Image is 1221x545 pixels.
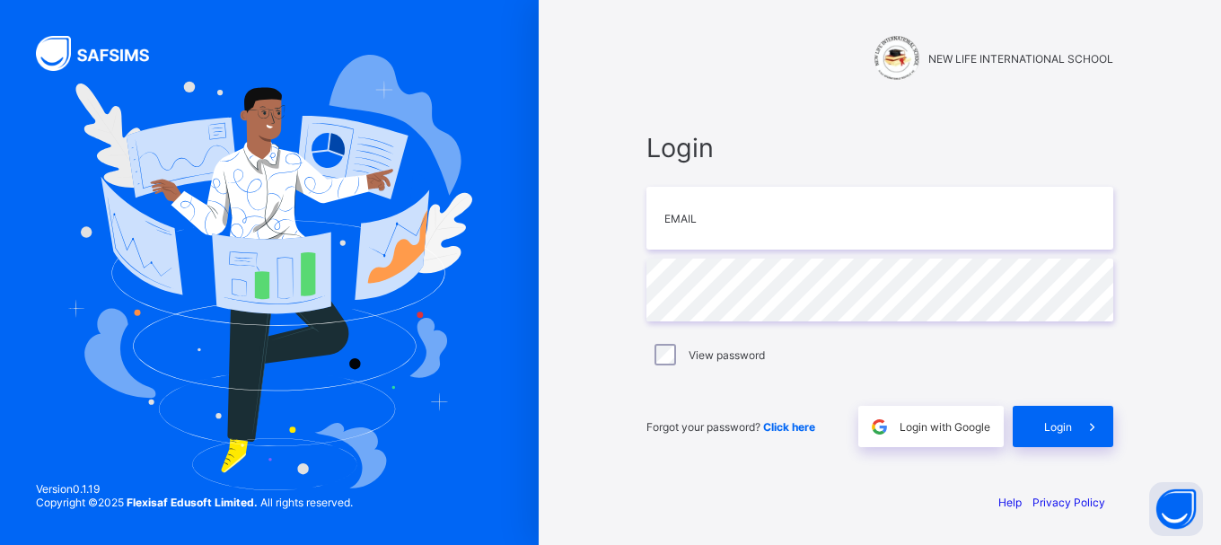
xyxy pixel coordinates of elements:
[36,496,353,509] span: Copyright © 2025 All rights reserved.
[763,420,815,434] a: Click here
[998,496,1022,509] a: Help
[1149,482,1203,536] button: Open asap
[689,348,765,362] label: View password
[66,55,472,491] img: Hero Image
[928,52,1113,66] span: NEW LIFE INTERNATIONAL SCHOOL
[646,420,815,434] span: Forgot your password?
[36,482,353,496] span: Version 0.1.19
[869,417,890,437] img: google.396cfc9801f0270233282035f929180a.svg
[36,36,171,71] img: SAFSIMS Logo
[127,496,258,509] strong: Flexisaf Edusoft Limited.
[900,420,990,434] span: Login with Google
[1032,496,1105,509] a: Privacy Policy
[646,132,1113,163] span: Login
[1044,420,1072,434] span: Login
